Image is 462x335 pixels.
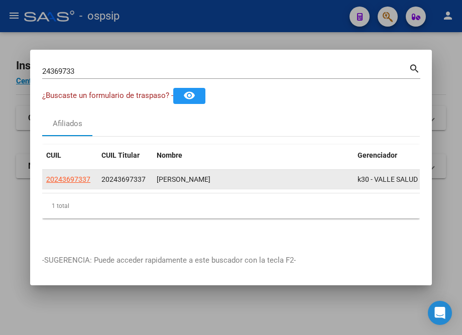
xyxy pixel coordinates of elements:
[42,193,420,218] div: 1 total
[46,175,90,183] span: 20243697337
[358,151,397,159] span: Gerenciador
[42,91,173,100] span: ¿Buscaste un formulario de traspaso? -
[97,145,153,166] datatable-header-cell: CUIL Titular
[157,174,350,185] div: [PERSON_NAME]
[42,145,97,166] datatable-header-cell: CUIL
[42,255,420,266] p: -SUGERENCIA: Puede acceder rapidamente a este buscador con la tecla F2-
[183,89,195,101] mat-icon: remove_red_eye
[358,175,418,183] span: k30 - VALLE SALUD
[354,145,424,166] datatable-header-cell: Gerenciador
[46,151,61,159] span: CUIL
[53,118,82,130] div: Afiliados
[101,175,146,183] span: 20243697337
[101,151,140,159] span: CUIL Titular
[409,62,420,74] mat-icon: search
[157,151,182,159] span: Nombre
[428,301,452,325] div: Open Intercom Messenger
[153,145,354,166] datatable-header-cell: Nombre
